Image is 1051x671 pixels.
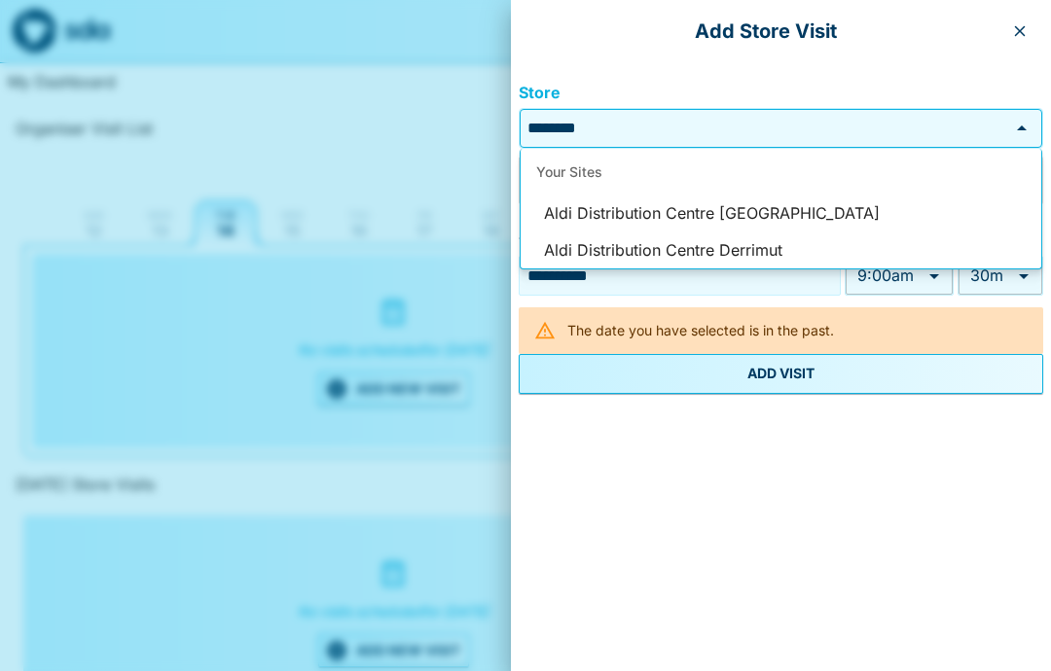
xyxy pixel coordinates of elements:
[519,212,1043,257] p: Scheduled visit date
[966,261,1034,291] div: 30m
[567,313,834,348] div: The date you have selected is in the past.
[521,195,1041,232] li: Aldi Distribution Centre [GEOGRAPHIC_DATA]
[519,157,1043,204] div: Now or Scheduled
[526,16,1004,47] p: Add Store Visit
[521,149,1041,195] div: Your Sites
[524,261,836,291] input: Choose date, selected date is 14 Oct 2025
[519,354,1043,393] button: ADD VISIT
[521,232,1041,269] li: Aldi Distribution Centre Derrimut
[853,261,945,291] div: 9:00am
[519,82,1043,104] label: Store
[519,157,781,204] button: Start Now
[1008,115,1035,142] button: Close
